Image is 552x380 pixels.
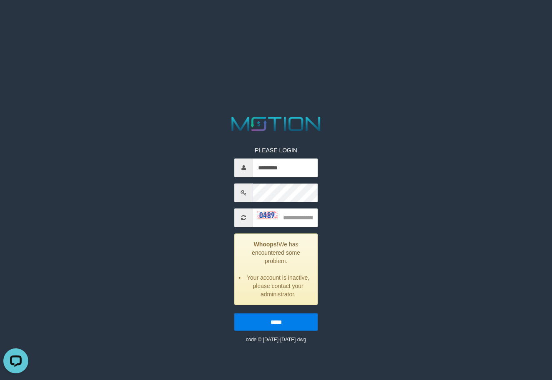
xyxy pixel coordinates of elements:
strong: Whoops! [254,241,278,248]
p: PLEASE LOGIN [234,146,318,154]
li: Your account is inactive, please contact your administrator. [245,273,311,298]
div: We has encountered some problem. [234,233,318,305]
small: code © [DATE]-[DATE] dwg [246,337,306,343]
button: Open LiveChat chat widget [3,3,28,28]
img: captcha [257,211,278,219]
img: MOTION_logo.png [228,114,324,134]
